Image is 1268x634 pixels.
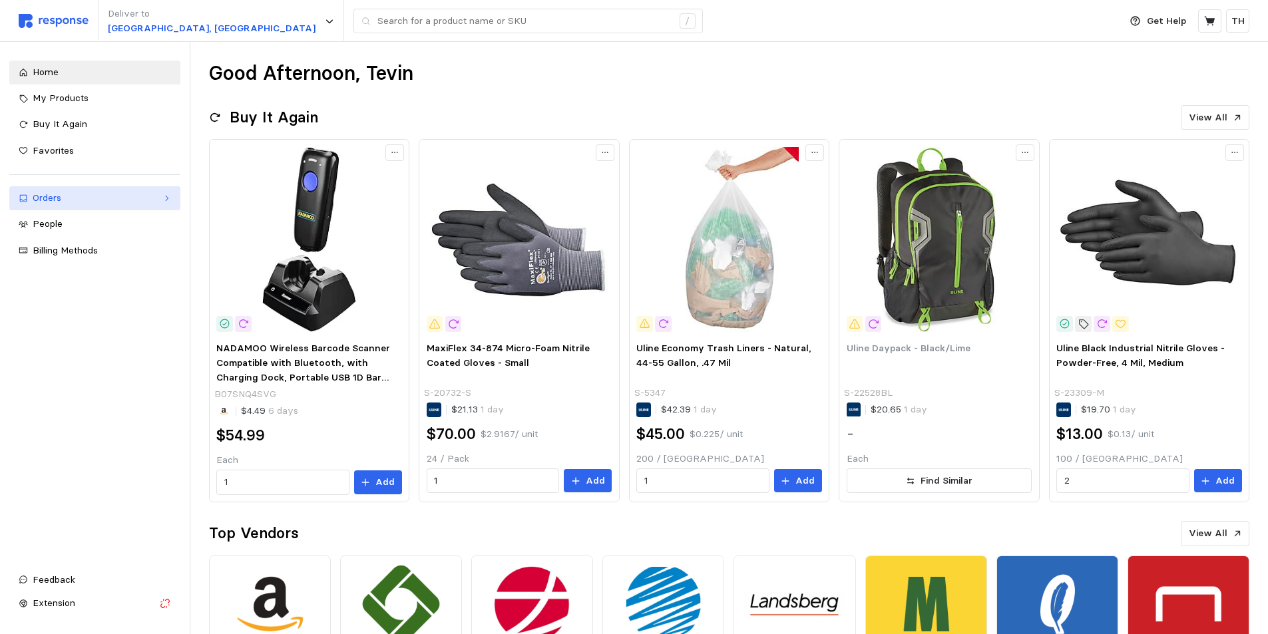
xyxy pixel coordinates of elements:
[847,468,1032,494] button: Find Similar
[1064,469,1181,493] input: Qty
[108,7,316,21] p: Deliver to
[1054,386,1104,400] p: S-23309-M
[427,342,590,369] span: MaxiFlex 34-874 Micro-Foam Nitrile Coated Gloves - Small
[451,402,504,417] p: $21.13
[1226,9,1249,33] button: TH
[33,218,63,230] span: People
[564,469,612,493] button: Add
[586,474,605,488] p: Add
[774,469,822,493] button: Add
[19,14,89,28] img: svg%3e
[1194,469,1242,493] button: Add
[216,147,401,332] img: 61R8X2SrKIL.__AC_SX300_SY300_QL70_FMwebp_.jpg
[1231,14,1245,29] p: TH
[844,386,893,400] p: S-22528BL
[216,425,265,446] h2: $54.99
[1110,403,1136,415] span: 1 day
[1108,427,1154,442] p: $0.13 / unit
[1081,402,1136,417] p: $19.70
[33,244,98,256] span: Billing Methods
[795,474,815,488] p: Add
[847,452,1032,466] p: Each
[636,424,685,444] h2: $45.00
[478,403,504,415] span: 1 day
[9,86,180,110] a: My Products
[9,61,180,84] a: Home
[644,469,761,493] input: Qty
[9,568,180,592] button: Feedback
[354,470,402,494] button: Add
[427,147,612,332] img: S-20732-S
[1147,14,1186,29] p: Get Help
[33,191,157,206] div: Orders
[9,186,180,210] a: Orders
[636,452,821,466] p: 200 / [GEOGRAPHIC_DATA]
[33,118,87,130] span: Buy It Again
[241,404,298,418] p: $4.49
[33,66,59,78] span: Home
[375,475,395,490] p: Add
[9,112,180,136] a: Buy It Again
[680,13,696,29] div: /
[634,386,666,400] p: S-5347
[214,387,276,402] p: B07SNQ4SVG
[33,597,75,609] span: Extension
[377,9,672,33] input: Search for a product name or SKU
[1189,526,1227,541] p: View All
[33,573,75,585] span: Feedback
[33,92,89,104] span: My Products
[1056,342,1225,369] span: Uline Black Industrial Nitrile Gloves - Powder-Free, 4 Mil, Medium
[1056,147,1241,332] img: S-23309-M
[921,474,972,488] p: Find Similar
[1215,474,1235,488] p: Add
[9,591,180,615] button: Extension
[847,342,970,354] span: Uline Daypack - Black/Lime
[108,21,316,36] p: [GEOGRAPHIC_DATA], [GEOGRAPHIC_DATA]
[230,107,318,128] h2: Buy It Again
[33,144,74,156] span: Favorites
[1189,110,1227,125] p: View All
[636,147,821,332] img: S-5347
[9,139,180,163] a: Favorites
[481,427,538,442] p: $2.9167 / unit
[266,404,298,416] span: 6 days
[427,452,612,466] p: 24 / Pack
[1181,521,1249,546] button: View All
[216,453,401,468] p: Each
[1181,105,1249,130] button: View All
[901,403,927,415] span: 1 day
[871,402,927,417] p: $20.65
[209,523,299,544] h2: Top Vendors
[9,239,180,263] a: Billing Methods
[1056,452,1241,466] p: 100 / [GEOGRAPHIC_DATA]
[690,427,743,442] p: $0.225 / unit
[661,402,717,417] p: $42.39
[636,342,811,369] span: Uline Economy Trash Liners - Natural, 44-55 Gallon, .47 Mil
[1056,424,1103,444] h2: $13.00
[691,403,717,415] span: 1 day
[434,469,551,493] input: Qty
[224,470,341,494] input: Qty
[9,212,180,236] a: People
[424,386,471,400] p: S-20732-S
[847,147,1032,332] img: S-22528BL
[209,61,413,86] h1: Good Afternoon, Tevin
[427,424,476,444] h2: $70.00
[847,424,854,444] h2: -
[1122,9,1194,34] button: Get Help
[216,342,390,426] span: NADAMOO Wireless Barcode Scanner Compatible with Bluetooth, with Charging Dock, Portable USB 1D B...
